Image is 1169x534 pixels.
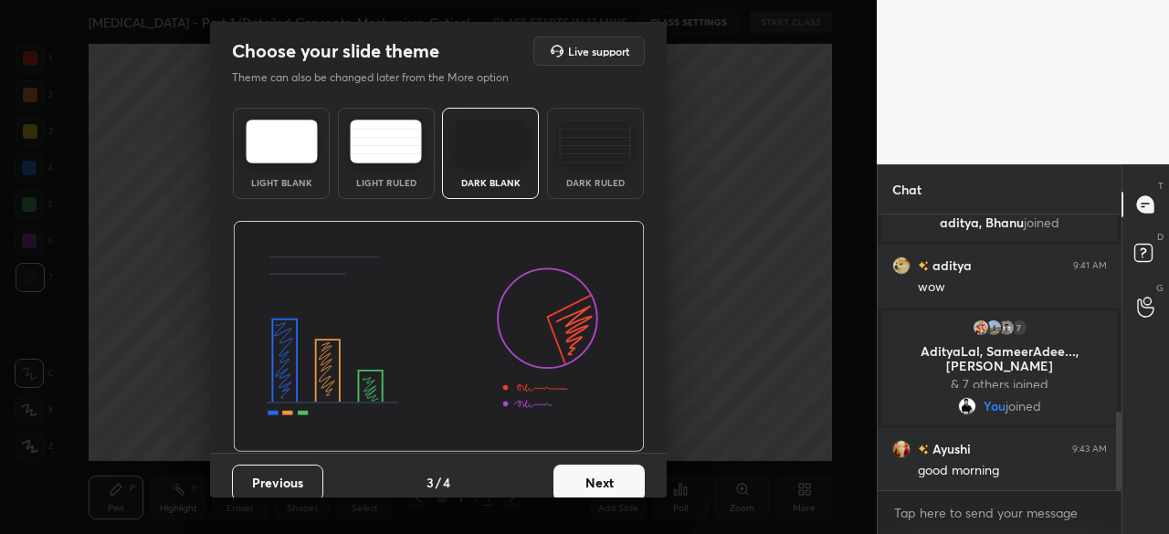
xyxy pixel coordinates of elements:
img: lightRuledTheme.5fabf969.svg [350,120,422,163]
p: D [1157,230,1164,244]
h5: Live support [568,46,629,57]
div: good morning [918,462,1107,480]
h4: 3 [427,473,434,492]
h4: 4 [443,473,450,492]
div: 9:41 AM [1073,260,1107,271]
p: Theme can also be changed later from the More option [232,69,528,86]
button: Next [553,465,645,501]
button: Previous [232,465,323,501]
img: 71180529b49c44778e7cc35889fb9ac7.jpg [972,319,990,337]
p: & 7 others joined [893,377,1106,392]
img: no-rating-badge.077c3623.svg [918,445,929,455]
h6: aditya [929,256,972,275]
h2: Choose your slide theme [232,39,439,63]
p: T [1158,179,1164,193]
p: Chat [878,165,936,214]
img: d78e265ac4e64b958b015fa0d87b3405.jpg [985,319,1003,337]
div: Light Blank [245,178,318,187]
img: 3 [892,257,911,275]
img: darkThemeBanner.d06ce4a2.svg [233,221,645,453]
h4: / [436,473,441,492]
p: AdityaLal, SameerAdee..., [PERSON_NAME] [893,344,1106,373]
span: joined [1024,214,1059,231]
img: lightTheme.e5ed3b09.svg [246,120,318,163]
div: Dark Blank [454,178,527,187]
img: darkTheme.f0cc69e5.svg [455,120,527,163]
h6: Ayushi [929,439,971,458]
img: no-rating-badge.077c3623.svg [918,261,929,271]
div: Light Ruled [350,178,423,187]
img: 7f46ae3841964e22bd82c4eff47de679.jpg [997,319,1016,337]
div: grid [878,215,1122,491]
p: G [1156,281,1164,295]
img: ab04c598e4204a44b5a784646aaf9c50.jpg [958,397,976,415]
span: You [984,399,1006,414]
div: wow [918,278,1107,297]
div: 9:43 AM [1072,444,1107,455]
span: joined [1006,399,1041,414]
p: aditya, Bhanu [893,215,1106,230]
div: 7 [1010,319,1028,337]
img: darkRuledTheme.de295e13.svg [559,120,631,163]
img: e4b9c3b5804c410e968071824b8860dd.jpg [892,440,911,458]
div: Dark Ruled [559,178,632,187]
